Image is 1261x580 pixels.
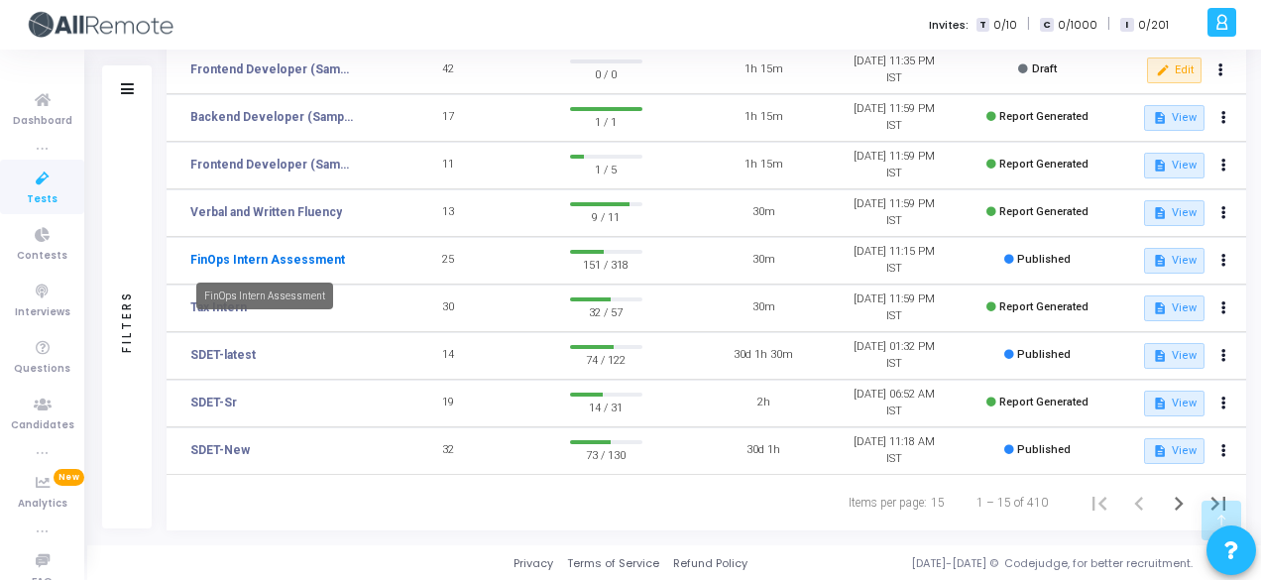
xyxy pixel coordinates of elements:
td: [DATE] 11:59 PM IST [829,142,960,189]
button: First page [1080,483,1119,522]
img: logo [25,5,173,45]
span: T [976,18,989,33]
div: Items per page: [849,494,927,512]
td: 14 [384,332,515,380]
td: 1h 15m [698,47,829,94]
span: Report Generated [999,158,1089,171]
span: Analytics [18,496,67,513]
button: Next page [1159,483,1199,522]
td: 1h 15m [698,142,829,189]
td: [DATE] 11:59 PM IST [829,189,960,237]
button: Edit [1147,58,1202,83]
button: View [1144,153,1204,178]
button: View [1144,248,1204,274]
td: [DATE] 11:18 AM IST [829,427,960,475]
span: 1 / 1 [570,111,642,131]
button: View [1144,343,1204,369]
span: Report Generated [999,205,1089,218]
button: View [1144,200,1204,226]
td: 30m [698,189,829,237]
td: 19 [384,380,515,427]
a: Frontend Developer (Sample payo) [190,60,355,78]
td: 30d 1h 30m [698,332,829,380]
a: SDET-latest [190,346,256,364]
button: View [1144,295,1204,321]
span: Contests [17,248,67,265]
mat-icon: description [1152,206,1166,220]
span: 73 / 130 [570,444,642,464]
td: 30m [698,237,829,285]
mat-icon: description [1152,397,1166,410]
td: 30d 1h [698,427,829,475]
div: [DATE]-[DATE] © Codejudge, for better recruitment. [747,555,1236,572]
span: | [1107,14,1110,35]
a: FinOps Intern Assessment [190,251,345,269]
button: View [1144,391,1204,416]
span: 32 / 57 [570,301,642,321]
span: Dashboard [13,113,72,130]
label: Invites: [929,17,969,34]
mat-icon: description [1152,349,1166,363]
mat-icon: description [1152,301,1166,315]
mat-icon: description [1152,159,1166,173]
span: 1 / 5 [570,159,642,178]
span: Published [1017,348,1071,361]
td: [DATE] 11:59 PM IST [829,94,960,142]
span: 0/201 [1138,17,1169,34]
span: 14 / 31 [570,397,642,416]
td: [DATE] 06:52 AM IST [829,380,960,427]
span: 0 / 0 [570,63,642,83]
span: New [54,469,84,486]
mat-icon: description [1152,444,1166,458]
div: Filters [118,212,136,430]
span: Report Generated [999,396,1089,408]
a: Privacy [514,555,553,572]
td: 25 [384,237,515,285]
mat-icon: description [1152,111,1166,125]
span: 0/1000 [1058,17,1097,34]
button: Previous page [1119,483,1159,522]
td: [DATE] 11:59 PM IST [829,285,960,332]
a: SDET-New [190,441,250,459]
button: View [1144,105,1204,131]
div: 1 – 15 of 410 [976,494,1048,512]
span: 9 / 11 [570,206,642,226]
td: 32 [384,427,515,475]
td: 13 [384,189,515,237]
div: FinOps Intern Assessment [196,283,333,309]
span: Draft [1032,62,1057,75]
td: [DATE] 01:32 PM IST [829,332,960,380]
mat-icon: description [1152,254,1166,268]
a: Verbal and Written Fluency [190,203,342,221]
span: Report Generated [999,300,1089,313]
td: [DATE] 11:15 PM IST [829,237,960,285]
td: 11 [384,142,515,189]
div: 15 [931,494,945,512]
span: 151 / 318 [570,254,642,274]
span: Report Generated [999,110,1089,123]
span: I [1120,18,1133,33]
td: 17 [384,94,515,142]
td: [DATE] 11:35 PM IST [829,47,960,94]
span: 74 / 122 [570,349,642,369]
span: | [1027,14,1030,35]
td: 1h 15m [698,94,829,142]
a: SDET-Sr [190,394,237,411]
span: C [1040,18,1053,33]
td: 42 [384,47,515,94]
mat-icon: edit [1155,63,1169,77]
button: Last page [1199,483,1238,522]
a: Refund Policy [673,555,747,572]
span: 0/10 [993,17,1017,34]
td: 30m [698,285,829,332]
span: Interviews [15,304,70,321]
span: Published [1017,253,1071,266]
span: Candidates [11,417,74,434]
a: Frontend Developer (Sample payo) [190,156,355,174]
span: Published [1017,443,1071,456]
span: Tests [27,191,57,208]
a: Backend Developer (Sample Payo) [190,108,355,126]
td: 2h [698,380,829,427]
td: 30 [384,285,515,332]
button: View [1144,438,1204,464]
